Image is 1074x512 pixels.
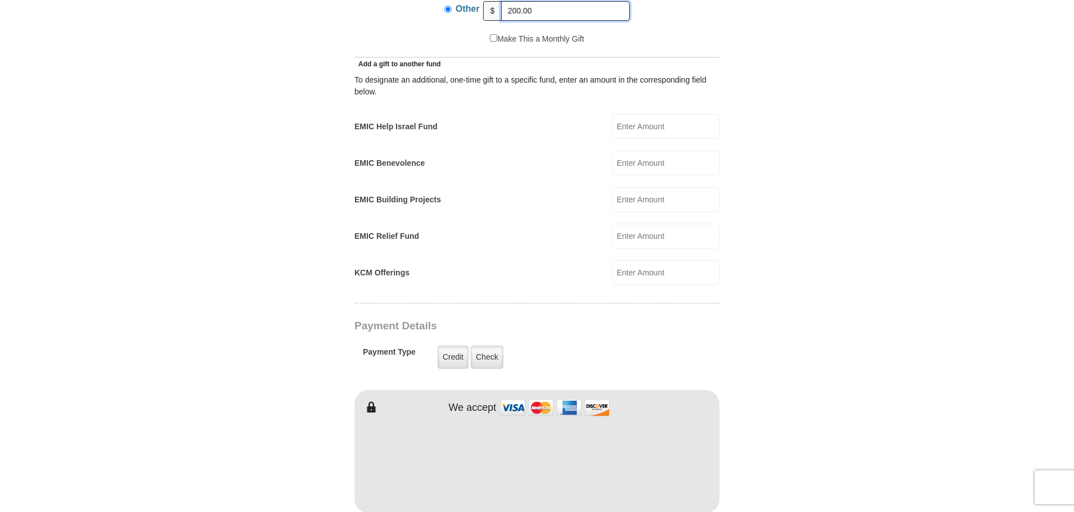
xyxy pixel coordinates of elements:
[490,33,584,45] label: Make This a Monthly Gift
[449,402,497,414] h4: We accept
[456,4,480,13] span: Other
[471,346,503,369] label: Check
[354,267,409,279] label: KCM Offerings
[354,157,425,169] label: EMIC Benevolence
[612,224,720,248] input: Enter Amount
[499,396,611,420] img: credit cards accepted
[612,151,720,175] input: Enter Amount
[612,187,720,212] input: Enter Amount
[354,230,419,242] label: EMIC Relief Fund
[438,346,468,369] label: Credit
[354,121,438,133] label: EMIC Help Israel Fund
[612,114,720,139] input: Enter Amount
[490,34,497,42] input: Make This a Monthly Gift
[354,74,720,98] div: To designate an additional, one-time gift to a specific fund, enter an amount in the correspondin...
[354,320,641,333] h3: Payment Details
[354,194,441,206] label: EMIC Building Projects
[354,60,441,68] span: Add a gift to another fund
[483,1,502,21] span: $
[612,260,720,285] input: Enter Amount
[363,347,416,363] h5: Payment Type
[501,1,630,21] input: Other Amount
